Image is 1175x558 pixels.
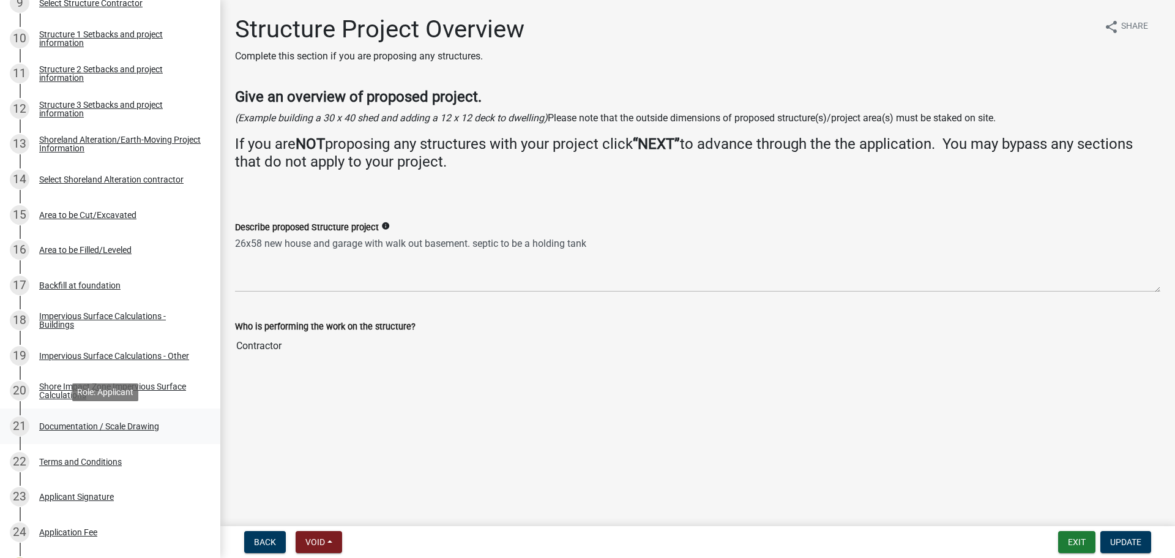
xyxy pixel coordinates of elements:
div: Structure 2 Setbacks and project information [39,65,201,82]
div: Shoreland Alteration/Earth-Moving Project Information [39,135,201,153]
div: Structure 1 Setbacks and project information [39,30,201,47]
strong: NOT [296,135,325,153]
div: Area to be Cut/Excavated [39,211,136,219]
button: Back [244,531,286,553]
span: Share [1121,20,1148,34]
i: share [1104,20,1119,34]
div: Backfill at foundation [39,281,121,290]
button: Exit [1058,531,1095,553]
h4: If you are proposing any structures with your project click to advance through the the applicatio... [235,135,1160,171]
div: 23 [10,487,29,507]
button: shareShare [1094,15,1158,39]
strong: “NEXT” [633,135,680,153]
div: 19 [10,346,29,366]
h1: Structure Project Overview [235,15,524,44]
span: Back [254,537,276,547]
button: Void [296,531,342,553]
div: Select Shoreland Alteration contractor [39,175,184,184]
label: Who is performing the work on the structure? [235,323,416,331]
div: 17 [10,276,29,295]
div: 12 [10,99,29,119]
strong: Give an overview of proposed project. [235,88,482,105]
div: Shore Impact Zone Impervious Surface Calculations [39,382,201,399]
div: 16 [10,240,29,260]
i: info [381,222,390,230]
div: Structure 3 Setbacks and project information [39,100,201,118]
div: Terms and Conditions [39,458,122,466]
div: 24 [10,522,29,542]
p: Complete this section if you are proposing any structures. [235,49,524,64]
i: (Example building a 30 x 40 shed and adding a 12 x 12 deck to dwelling) [235,112,548,124]
div: 20 [10,381,29,401]
span: Update [1110,537,1141,547]
div: Impervious Surface Calculations - Other [39,352,189,360]
div: Role: Applicant [72,383,138,401]
div: Documentation / Scale Drawing [39,422,159,431]
div: 13 [10,134,29,154]
p: Please note that the outside dimensions of proposed structure(s)/project area(s) must be staked o... [235,111,1160,126]
div: 18 [10,311,29,330]
div: Application Fee [39,528,97,537]
div: 22 [10,452,29,472]
div: 14 [10,170,29,189]
div: 21 [10,417,29,436]
span: Void [305,537,325,547]
label: Describe proposed Structure project [235,224,379,232]
div: 10 [10,29,29,48]
div: 11 [10,64,29,83]
div: 15 [10,205,29,225]
div: Area to be Filled/Leveled [39,246,132,254]
div: Applicant Signature [39,492,114,501]
div: Impervious Surface Calculations - Buildings [39,312,201,329]
button: Update [1100,531,1151,553]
